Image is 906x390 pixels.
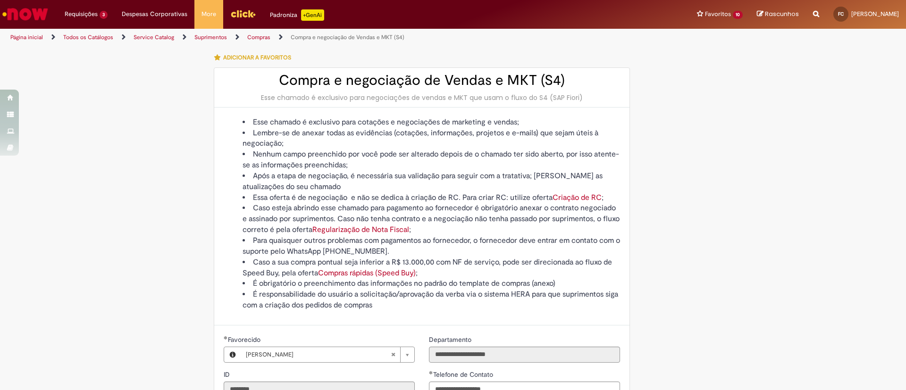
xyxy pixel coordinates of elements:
span: More [201,9,216,19]
li: Essa oferta é de negociação e não se dedica à criação de RC. Para criar RC: utilize oferta ; [243,192,620,203]
span: Despesas Corporativas [122,9,187,19]
span: Telefone de Contato [433,370,495,379]
a: Regularização de Nota Fiscal [312,225,409,234]
li: Caso esteja abrindo esse chamado para pagamento ao fornecedor é obrigatório anexar o contrato neg... [243,203,620,235]
img: ServiceNow [1,5,50,24]
label: Somente leitura - ID [224,370,232,379]
div: Esse chamado é exclusivo para negociações de vendas e MKT que usam o fluxo do S4 (SAP Fiori) [224,93,620,102]
span: Rascunhos [765,9,799,18]
span: 3 [100,11,108,19]
button: Adicionar a Favoritos [214,48,296,67]
li: Esse chamado é exclusivo para cotações e negociações de marketing e vendas; [243,117,620,128]
a: Suprimentos [194,33,227,41]
a: Compras [247,33,270,41]
li: É responsabilidade do usuário a solicitação/aprovação da verba via o sistema HERA para que suprim... [243,289,620,311]
li: Lembre-se de anexar todas as evidências (cotações, informações, projetos e e-mails) que sejam úte... [243,128,620,149]
img: click_logo_yellow_360x200.png [230,7,256,21]
li: Para quaisquer outros problemas com pagamentos ao fornecedor, o fornecedor deve entrar em contato... [243,235,620,257]
a: Service Catalog [134,33,174,41]
li: Caso a sua compra pontual seja inferior a R$ 13.000,00 com NF de serviço, pode ser direcionada ao... [243,257,620,279]
span: Favoritos [705,9,731,19]
span: Necessários - Favorecido [228,335,262,344]
input: Departamento [429,347,620,363]
span: Obrigatório Preenchido [429,371,433,374]
span: Adicionar a Favoritos [223,54,291,61]
a: [PERSON_NAME]Limpar campo Favorecido [241,347,414,362]
abbr: Limpar campo Favorecido [386,347,400,362]
a: Compra e negociação de Vendas e MKT (S4) [291,33,404,41]
p: +GenAi [301,9,324,21]
div: Padroniza [270,9,324,21]
label: Somente leitura - Departamento [429,335,473,344]
span: [PERSON_NAME] [246,347,391,362]
li: Nenhum campo preenchido por você pode ser alterado depois de o chamado ter sido aberto, por isso ... [243,149,620,171]
span: FC [838,11,844,17]
li: É obrigatório o preenchimento das informações no padrão do template de compras (anexo) [243,278,620,289]
span: Obrigatório Preenchido [224,336,228,340]
a: Página inicial [10,33,43,41]
button: Favorecido, Visualizar este registro Fernanda Ferreira Costa [224,347,241,362]
a: Criação de RC [553,193,602,202]
span: [PERSON_NAME] [851,10,899,18]
ul: Trilhas de página [7,29,597,46]
a: Rascunhos [757,10,799,19]
a: Compras rápidas (Speed Buy) [318,268,416,278]
h2: Compra e negociação de Vendas e MKT (S4) [224,73,620,88]
span: Requisições [65,9,98,19]
span: 10 [733,11,743,19]
a: Todos os Catálogos [63,33,113,41]
li: Após a etapa de negociação, é necessária sua validação para seguir com a tratativa; [PERSON_NAME]... [243,171,620,192]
